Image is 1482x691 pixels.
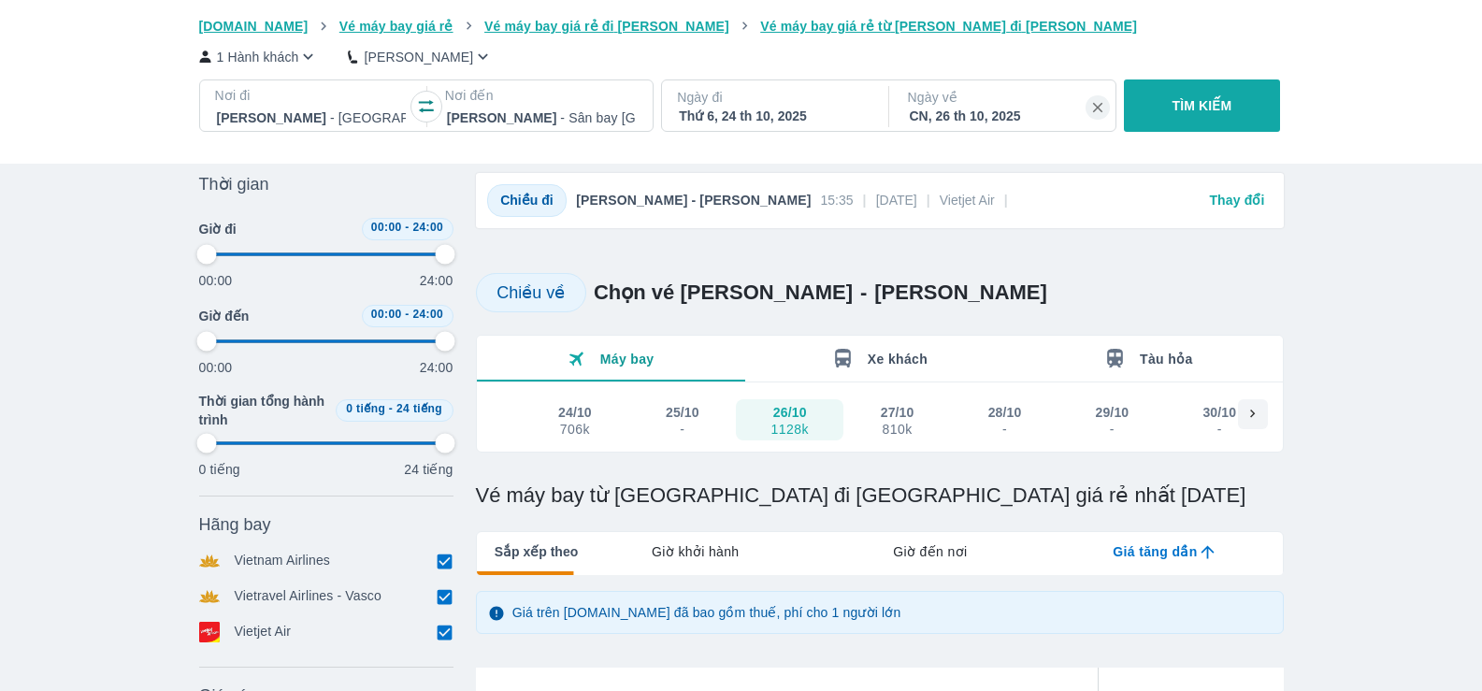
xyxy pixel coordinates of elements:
button: TÌM KIẾM [1124,79,1280,132]
span: Vé máy bay giá rẻ từ [PERSON_NAME] đi [PERSON_NAME] [760,19,1137,34]
div: 25/10 [666,403,699,422]
span: Vé máy bay giá rẻ [339,19,453,34]
div: 30/10 [1202,403,1236,422]
p: Nơi đến [445,86,638,105]
p: Vietjet Air [235,622,292,642]
p: [PERSON_NAME] [364,48,473,66]
span: Hãng bay [199,513,271,536]
p: Thay đổi [1209,191,1264,209]
span: 24 tiếng [396,402,442,415]
div: Thứ 6, 24 th 10, 2025 [679,107,868,125]
p: 24:00 [420,358,453,377]
span: Xe khách [868,352,928,367]
div: 1128k [770,422,808,437]
button: [PERSON_NAME] [348,47,493,66]
p: | [1004,191,1008,209]
p: 00:00 [199,271,233,290]
div: 24/10 [558,403,592,422]
span: Giờ đến [199,307,250,325]
div: 27/10 [881,403,914,422]
div: - [989,422,1021,437]
div: 26/10 [773,403,807,422]
span: Vietjet Air [940,191,995,209]
span: - [405,308,409,321]
span: Máy bay [600,352,655,367]
p: 00:00 [199,358,233,377]
h1: Vé máy bay từ [GEOGRAPHIC_DATA] đi [GEOGRAPHIC_DATA] giá rẻ nhất [DATE] [476,482,1284,509]
span: 24:00 [412,308,443,321]
div: - [667,422,698,437]
span: 0 tiếng [346,402,385,415]
span: Sắp xếp theo [495,542,579,561]
p: Vietnam Airlines [235,551,331,571]
button: Thay đổi [1201,185,1272,215]
span: Giờ khởi hành [652,542,739,561]
div: lab API tabs example [578,532,1282,571]
span: Thời gian [199,173,269,195]
p: Nơi đi [215,86,408,105]
div: - [1097,422,1129,437]
span: Vé máy bay giá rẻ đi [PERSON_NAME] [484,19,729,34]
span: [DATE] [876,191,917,209]
span: Giờ đi [199,220,237,238]
span: Giờ đến nơi [893,542,967,561]
p: 1 Hành khách [217,48,299,66]
span: 24:00 [412,221,443,234]
nav: breadcrumb [199,17,1284,36]
p: [PERSON_NAME] - [PERSON_NAME] [576,191,811,209]
span: Chiều đi [500,193,553,208]
span: 00:00 [371,221,402,234]
p: Ngày về [908,88,1101,107]
span: [DOMAIN_NAME] [199,19,309,34]
span: - [389,402,393,415]
p: 24 tiếng [404,460,453,479]
span: Chọn vé [PERSON_NAME] [PERSON_NAME] [594,280,1047,306]
span: - [405,221,409,234]
span: Thời gian tổng hành trình [199,392,328,429]
span: 00:00 [371,308,402,321]
p: | [863,191,867,209]
span: 15:35 [821,191,854,209]
div: 29/10 [1096,403,1129,422]
div: 28/10 [988,403,1022,422]
span: - [860,281,867,304]
button: 1 Hành khách [199,47,319,66]
div: scrollable day and price [522,399,1238,440]
p: Giá trên [DOMAIN_NAME] đã bao gồm thuế, phí cho 1 người lớn [512,603,901,622]
div: 810k [882,422,914,437]
p: 24:00 [420,271,453,290]
div: CN, 26 th 10, 2025 [910,107,1099,125]
p: | [927,191,930,209]
div: 706k [559,422,591,437]
p: TÌM KIẾM [1173,96,1232,115]
span: Giá tăng dần [1113,542,1197,561]
p: Ngày đi [677,88,870,107]
div: - [1203,422,1235,437]
span: Chiều về [496,283,565,302]
span: Tàu hỏa [1140,352,1193,367]
p: Vietravel Airlines - Vasco [235,586,381,607]
p: 0 tiếng [199,460,240,479]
